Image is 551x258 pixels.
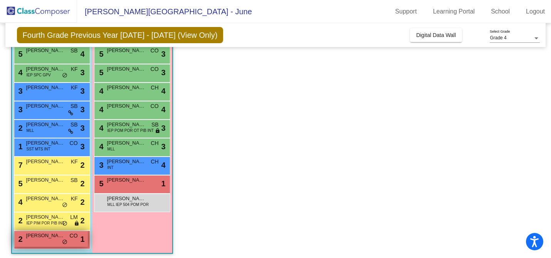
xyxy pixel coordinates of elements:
[17,161,23,169] span: 7
[416,32,456,38] span: Digital Data Wall
[151,102,159,110] span: CO
[71,47,78,55] span: SB
[161,122,165,134] span: 3
[97,161,104,169] span: 3
[161,104,165,115] span: 4
[490,35,506,40] span: Grade 4
[71,121,78,129] span: SB
[108,165,114,170] span: INT
[151,65,159,73] span: CO
[108,146,115,152] span: MLL
[410,28,462,42] button: Digital Data Wall
[17,50,23,58] span: 5
[70,213,77,221] span: LM
[26,195,65,202] span: [PERSON_NAME] [PERSON_NAME]
[71,84,78,92] span: KF
[17,142,23,151] span: 1
[71,102,78,110] span: SB
[80,104,84,115] span: 3
[161,67,165,78] span: 3
[26,65,65,73] span: [PERSON_NAME]
[107,102,146,110] span: [PERSON_NAME]
[26,232,65,239] span: [PERSON_NAME]
[17,235,23,243] span: 2
[26,47,65,54] span: [PERSON_NAME]
[62,239,67,245] span: do_not_disturb_alt
[27,146,50,152] span: SST MTS INT
[17,27,223,43] span: Fourth Grade Previous Year [DATE] - [DATE] (View Only)
[27,128,34,133] span: MLL
[151,139,158,147] span: CH
[62,73,67,79] span: do_not_disturb_alt
[80,122,84,134] span: 3
[151,84,158,92] span: CH
[151,158,158,166] span: CH
[161,159,165,171] span: 4
[151,121,159,129] span: SB
[107,139,146,147] span: [PERSON_NAME]
[70,232,78,240] span: CO
[161,141,165,152] span: 3
[108,202,149,207] span: MLL IEP 504 POM POR
[107,158,146,165] span: [PERSON_NAME]
[161,48,165,60] span: 3
[80,159,84,171] span: 2
[97,87,104,95] span: 4
[80,233,84,245] span: 1
[26,121,65,128] span: [PERSON_NAME]
[26,213,65,221] span: [PERSON_NAME]
[62,221,67,227] span: do_not_disturb_alt
[80,196,84,208] span: 2
[17,216,23,225] span: 2
[62,202,67,208] span: do_not_disturb_alt
[97,124,104,132] span: 4
[27,220,65,226] span: IEP PIM POR PIB INT
[26,139,65,147] span: [PERSON_NAME]
[97,50,104,58] span: 5
[97,68,104,77] span: 5
[80,215,84,226] span: 2
[26,84,65,91] span: [PERSON_NAME]
[155,128,160,134] span: lock
[107,47,146,54] span: [PERSON_NAME]
[17,87,23,95] span: 3
[17,124,23,132] span: 2
[80,85,84,97] span: 3
[427,5,481,18] a: Learning Portal
[17,105,23,114] span: 3
[27,72,51,78] span: IEP SPC GPV
[80,141,84,152] span: 3
[485,5,516,18] a: School
[161,178,165,189] span: 1
[71,176,78,184] span: SB
[520,5,551,18] a: Logout
[74,221,79,227] span: lock
[151,47,159,55] span: CO
[108,128,154,133] span: IEP POM POR OT PIB INT
[161,85,165,97] span: 4
[71,158,78,166] span: KF
[97,179,104,188] span: 5
[17,198,23,206] span: 4
[26,176,65,184] span: [PERSON_NAME]
[70,139,78,147] span: CO
[107,121,146,128] span: [PERSON_NAME]
[17,68,23,77] span: 4
[107,195,146,202] span: [PERSON_NAME]
[107,65,146,73] span: [PERSON_NAME]
[107,176,146,184] span: [PERSON_NAME]
[71,65,78,73] span: KF
[26,102,65,110] span: [PERSON_NAME]
[80,48,84,60] span: 4
[97,142,104,151] span: 4
[97,105,104,114] span: 4
[71,195,78,203] span: KF
[80,67,84,78] span: 3
[389,5,423,18] a: Support
[77,5,252,18] span: [PERSON_NAME][GEOGRAPHIC_DATA] - June
[107,84,146,91] span: [PERSON_NAME]
[17,179,23,188] span: 5
[80,178,84,189] span: 2
[26,158,65,165] span: [PERSON_NAME]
